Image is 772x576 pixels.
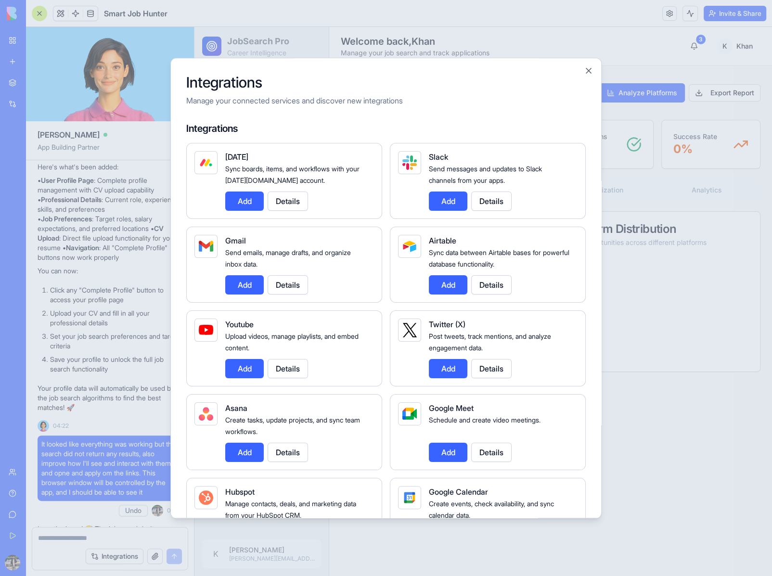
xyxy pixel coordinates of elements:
span: Twitter (X) [429,320,465,329]
span: Hubspot [225,487,255,497]
button: Platform Overview [148,155,252,171]
button: Add [225,443,264,462]
div: Platforms with the most job opportunities [158,211,338,220]
button: Details [471,443,512,462]
p: 0 [158,115,192,130]
p: 0 [265,115,296,130]
p: Manage your connected services and discover new integrations [186,95,586,106]
p: [PERSON_NAME][EMAIL_ADDRESS][DOMAIN_NAME] [35,528,121,536]
p: Manage your job search and track applications [146,21,295,31]
a: Application Platforms [4,110,130,125]
span: Application Platforms [19,113,89,122]
div: Job opportunities across different platforms [374,211,554,220]
button: Add [225,192,264,211]
span: K [523,12,538,27]
div: Platform Distribution [374,196,554,208]
h1: Welcome back, Khan [146,8,295,21]
span: Gmail [225,236,246,245]
h4: Integrations [186,122,586,135]
span: Manage contacts, deals, and marketing data from your HubSpot CRM. [225,499,356,519]
button: Export Report [494,57,566,75]
button: Analytics [460,155,564,171]
span: Dashboard [19,61,54,70]
p: Total Jobs [158,105,192,115]
span: Youtube [225,320,254,329]
span: Google Meet [429,403,474,413]
button: Details [268,443,308,462]
span: Create events, check availability, and sync calendar data. [429,499,554,519]
a: Profile [4,127,130,142]
a: Job Searches [4,75,130,90]
p: Applications [372,105,413,115]
span: Create tasks, update projects, and sync team workflows. [225,416,360,435]
span: Send messages and updates to Slack channels from your apps. [429,165,542,184]
span: Schedule and create video meetings. [429,416,540,424]
h2: JobSearch Pro [33,8,95,21]
span: Sync data between Airtable bases for powerful database functionality. [429,248,569,268]
span: Asana [225,403,247,413]
span: Google Calendar [429,487,488,497]
button: Add [225,275,264,294]
p: Success Rate [479,105,523,115]
span: Airtable [429,236,456,245]
button: Add [225,359,264,378]
a: Job Opportunities [4,92,130,108]
button: Add [429,359,467,378]
p: Optimize your job applications across different platforms [146,70,354,81]
span: K [13,519,29,535]
p: Career Intelligence [33,21,95,31]
span: Slack [429,152,448,162]
p: Platforms [265,105,296,115]
button: Close [584,66,593,76]
p: 0 [372,115,413,130]
button: Details [268,275,308,294]
button: Add [429,443,467,462]
div: Top Application Platforms [158,196,338,208]
span: Send emails, manage drafts, and organize inbox data. [225,248,351,268]
span: Upload videos, manage playlists, and embed content. [225,332,359,352]
button: Add [429,275,467,294]
div: Navigation [4,42,130,58]
button: KKhan [515,10,566,29]
button: Details [268,359,308,378]
button: Optimization [356,155,460,171]
button: Details [268,192,308,211]
button: Details [471,275,512,294]
button: Add [429,192,467,211]
button: 3 [490,10,509,29]
p: [PERSON_NAME] [35,518,121,528]
h2: Integrations [186,74,586,91]
button: Analyze Platforms [405,56,490,76]
p: 0 % [479,115,523,130]
span: Sync boards, items, and workflows with your [DATE][DOMAIN_NAME] account. [225,165,360,184]
button: Details [471,359,512,378]
span: Job Searches [19,78,63,88]
span: [DATE] [225,152,248,162]
span: Khan [542,14,558,24]
button: Details [471,192,512,211]
a: Dashboard [4,58,130,73]
div: 3 [502,8,511,17]
h1: Application Platforms [146,51,354,68]
span: Profile [19,130,39,140]
span: Post tweets, track mentions, and analyze engagement data. [429,332,551,352]
button: Platform Groups [252,155,356,171]
span: Job Opportunities [19,95,76,105]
